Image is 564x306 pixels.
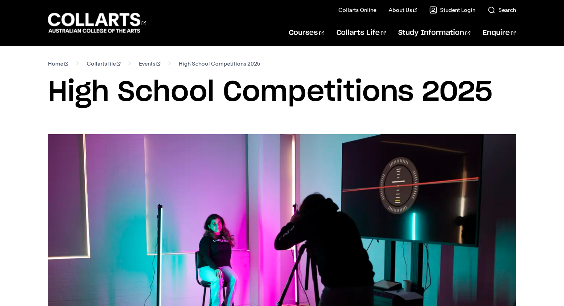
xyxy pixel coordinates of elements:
div: Go to homepage [48,12,146,34]
a: Collarts life [87,58,121,69]
a: Collarts Online [338,6,376,14]
a: Events [139,58,160,69]
a: Courses [289,20,324,46]
a: Enquire [483,20,516,46]
a: Student Login [429,6,475,14]
h1: High School Competitions 2025 [48,75,516,110]
a: About Us [389,6,417,14]
a: Home [48,58,68,69]
a: Search [488,6,516,14]
span: High School Competitions 2025 [179,58,260,69]
a: Study Information [398,20,470,46]
a: Collarts Life [336,20,386,46]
